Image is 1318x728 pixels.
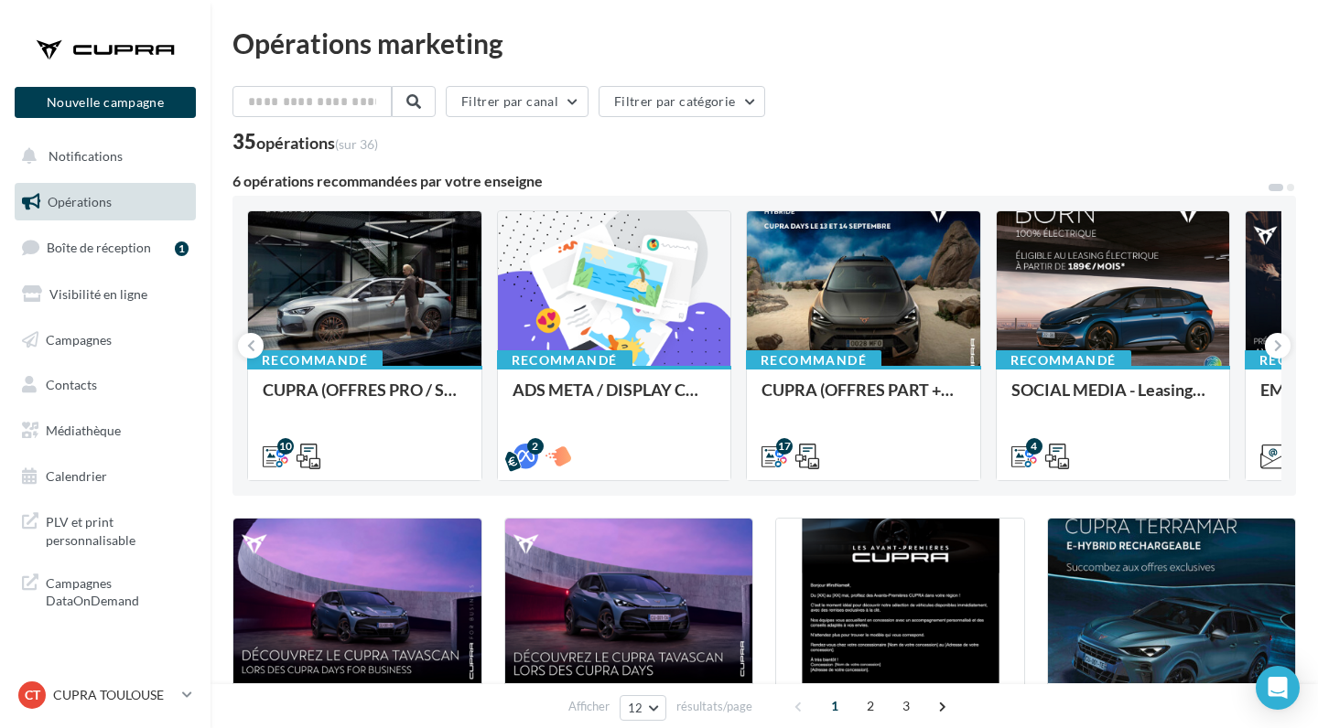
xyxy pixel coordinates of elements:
div: 17 [776,438,793,455]
span: Afficher [568,698,610,715]
a: Contacts [11,366,200,404]
div: Recommandé [247,350,383,370]
span: PLV et print personnalisable [46,509,189,549]
button: Filtrer par canal [446,86,589,117]
span: Campagnes DataOnDemand [46,571,189,610]
p: CUPRA TOULOUSE [53,686,175,704]
span: Visibilité en ligne [49,286,147,302]
a: PLV et print personnalisable [11,502,200,556]
span: Notifications [49,148,123,164]
span: Opérations [48,194,112,209]
a: Campagnes [11,321,200,359]
a: Médiathèque [11,412,200,450]
button: 12 [620,695,666,721]
span: 3 [891,691,921,721]
div: Recommandé [996,350,1131,370]
span: 2 [856,691,885,721]
a: Visibilité en ligne [11,275,200,314]
span: 1 [820,691,849,721]
div: 4 [1026,438,1043,455]
span: résultats/page [676,698,752,715]
div: 35 [232,132,378,152]
button: Notifications [11,137,192,176]
div: CUPRA (OFFRES PRO / SEPT) - SOCIAL MEDIA [263,380,467,417]
button: Filtrer par catégorie [599,86,765,117]
div: 6 opérations recommandées par votre enseigne [232,174,1267,188]
div: Opérations marketing [232,29,1296,57]
a: Calendrier [11,457,200,496]
div: opérations [256,134,378,151]
div: 1 [175,241,189,256]
span: Contacts [46,377,97,392]
div: CUPRA (OFFRES PART + CUPRA DAYS / SEPT) - SOCIAL MEDIA [762,380,966,417]
span: Boîte de réception [47,240,151,255]
a: CT CUPRA TOULOUSE [15,678,196,712]
span: Calendrier [46,468,107,484]
span: (sur 36) [335,136,378,152]
span: Campagnes [46,331,112,347]
a: Opérations [11,183,200,221]
div: 2 [527,438,544,455]
div: Recommandé [497,350,632,370]
a: Boîte de réception1 [11,228,200,267]
div: 10 [277,438,294,455]
span: CT [25,686,40,704]
div: Open Intercom Messenger [1256,666,1300,710]
div: Recommandé [746,350,881,370]
div: ADS META / DISPLAY CUPRA DAYS Septembre 2025 [513,380,717,417]
span: Médiathèque [46,423,121,438]
span: 12 [628,701,643,715]
button: Nouvelle campagne [15,87,196,118]
a: Campagnes DataOnDemand [11,563,200,617]
div: SOCIAL MEDIA - Leasing social électrique - CUPRA Born [1011,380,1215,417]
